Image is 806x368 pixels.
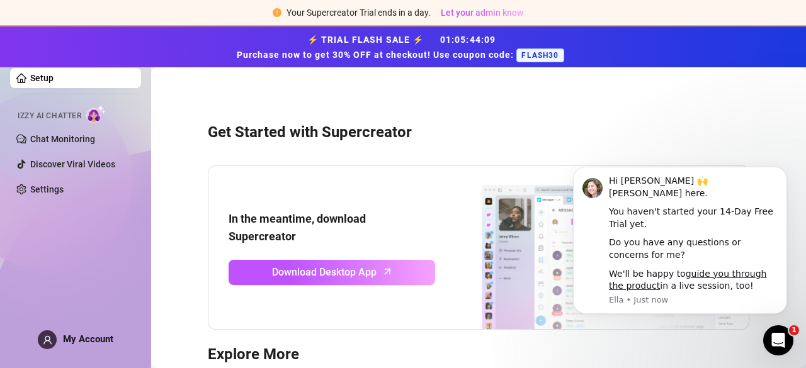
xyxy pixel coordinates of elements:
[63,333,113,345] span: My Account
[763,325,793,355] iframe: Intercom live chat
[18,110,81,122] span: Izzy AI Chatter
[43,335,52,345] span: user
[440,35,496,45] span: 01 : 05 : 44 : 09
[229,260,435,285] a: Download Desktop Apparrow-up
[435,166,749,329] img: download app
[441,8,523,18] span: Let your admin know
[30,184,64,194] a: Settings
[287,8,431,18] span: Your Supercreator Trial ends in a day.
[30,134,95,144] a: Chat Monitoring
[208,345,749,365] h3: Explore More
[273,8,281,17] span: exclamation-circle
[208,123,749,143] h3: Get Started with Supercreator
[237,35,569,60] strong: ⚡ TRIAL FLASH SALE ⚡
[229,212,366,243] strong: In the meantime, download Supercreator
[272,264,377,280] span: Download Desktop App
[237,50,516,60] strong: Purchase now to get 30% OFF at checkout! Use coupon code:
[554,148,806,334] iframe: Intercom notifications message
[86,105,106,123] img: AI Chatter
[516,48,564,62] span: FLASH30
[789,325,799,335] span: 1
[30,73,54,83] a: Setup
[436,5,528,20] button: Let your admin know
[380,264,395,279] span: arrow-up
[30,159,115,169] a: Discover Viral Videos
